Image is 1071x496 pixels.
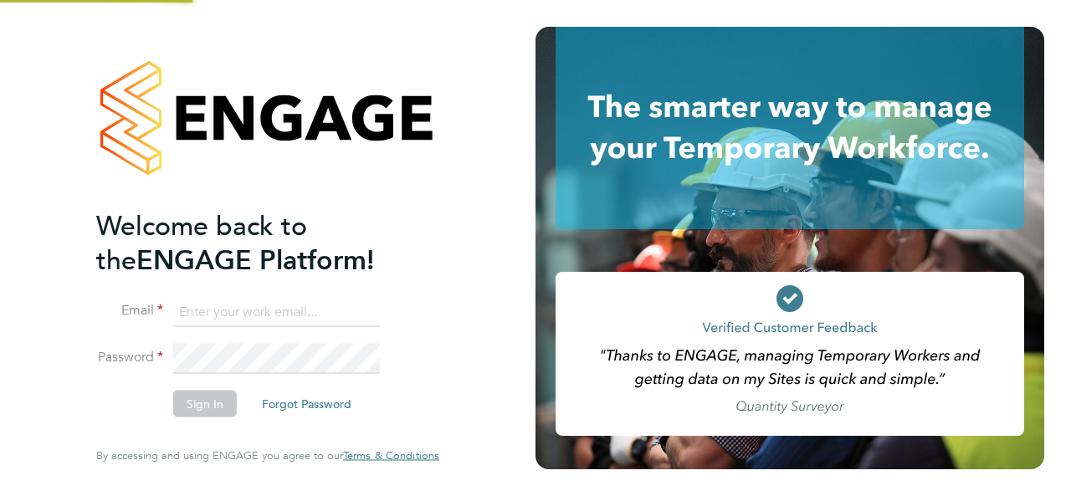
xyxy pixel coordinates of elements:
span: By accessing and using ENGAGE you agree to our [96,448,439,463]
a: Terms & Conditions [343,449,439,463]
span: Terms & Conditions [343,448,439,463]
label: Password [96,349,163,366]
label: Email [96,302,163,320]
button: Sign In [173,391,237,417]
input: Enter your work email... [173,297,380,327]
span: Welcome back to the [96,209,307,276]
h2: ENGAGE Platform! [96,208,423,277]
button: Forgot Password [249,391,365,417]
